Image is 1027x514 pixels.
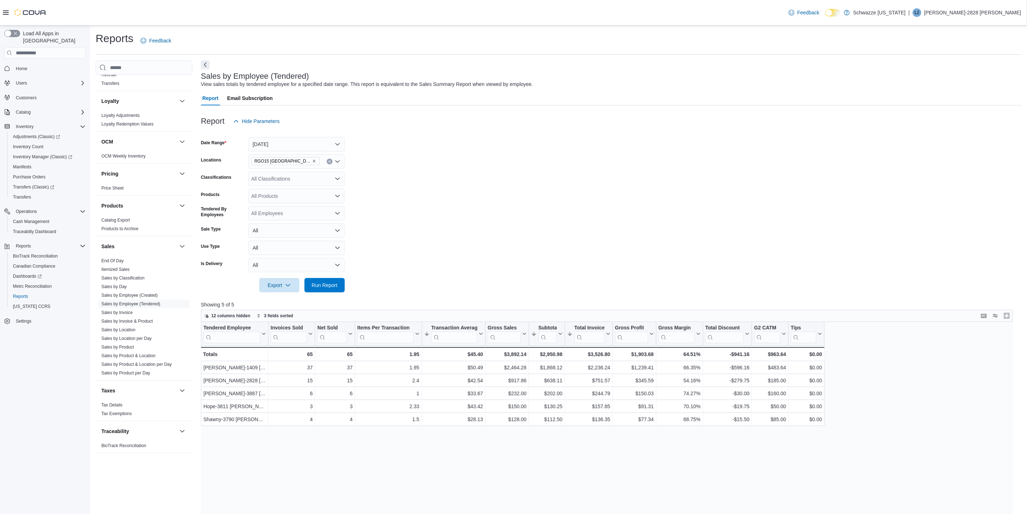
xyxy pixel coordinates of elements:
[138,33,174,48] a: Feedback
[101,81,119,86] span: Transfers
[211,313,251,319] span: 12 columns hidden
[10,302,86,311] span: Washington CCRS
[101,258,124,264] span: End Of Day
[101,301,160,306] a: Sales by Employee (Tendered)
[312,282,338,289] span: Run Report
[101,267,130,272] span: Itemized Sales
[13,108,86,117] span: Catalog
[431,325,477,343] div: Transaction Average
[10,183,86,191] span: Transfers (Classic)
[101,353,156,358] a: Sales by Product & Location
[13,207,40,216] button: Operations
[431,325,477,332] div: Transaction Average
[271,350,313,359] div: 65
[13,273,42,279] span: Dashboards
[271,377,313,385] div: 15
[13,79,30,87] button: Users
[335,176,340,182] button: Open list of options
[178,386,187,395] button: Taxes
[791,364,822,372] div: $0.00
[101,113,140,118] span: Loyalty Adjustments
[791,377,822,385] div: $0.00
[531,325,562,343] button: Subtotal
[7,132,88,142] a: Adjustments (Classic)
[20,30,86,44] span: Load All Apps in [GEOGRAPHIC_DATA]
[1,92,88,103] button: Customers
[101,411,132,416] a: Tax Exemptions
[13,94,40,102] a: Customers
[101,153,146,159] span: OCM Weekly Inventory
[96,256,192,380] div: Sales
[201,174,231,180] label: Classifications
[101,122,153,127] a: Loyalty Redemption Values
[10,252,86,260] span: BioTrack Reconciliation
[248,137,345,151] button: [DATE]
[615,364,654,372] div: $1,239.41
[201,206,246,218] label: Tendered By Employees
[101,113,140,118] a: Loyalty Adjustments
[101,275,145,281] span: Sales by Classification
[13,207,86,216] span: Operations
[101,243,176,250] button: Sales
[259,278,299,292] button: Export
[101,202,176,209] button: Products
[101,345,134,350] a: Sales by Product
[7,291,88,301] button: Reports
[101,185,124,191] span: Price Sheet
[101,226,138,232] span: Products to Archive
[10,282,86,291] span: Metrc Reconciliation
[101,170,176,177] button: Pricing
[1,107,88,117] button: Catalog
[7,301,88,311] button: [US_STATE] CCRS
[754,325,786,343] button: G2 CATM
[615,377,654,385] div: $345.59
[13,174,46,180] span: Purchase Orders
[1,241,88,251] button: Reports
[227,91,273,105] span: Email Subscription
[705,364,749,372] div: -$596.16
[101,428,176,435] button: Traceability
[101,284,127,290] span: Sales by Day
[96,31,133,46] h1: Reports
[13,122,86,131] span: Inventory
[101,336,152,341] a: Sales by Location per Day
[853,8,906,17] p: Schwazze [US_STATE]
[10,252,61,260] a: BioTrack Reconciliation
[10,292,31,301] a: Reports
[13,144,43,150] span: Inventory Count
[980,311,988,320] button: Keyboard shortcuts
[317,325,347,343] div: Net Sold
[101,293,158,298] a: Sales by Employee (Created)
[13,64,86,73] span: Home
[101,97,176,105] button: Loyalty
[201,140,226,146] label: Date Range
[567,325,610,343] button: Total Invoiced
[201,192,220,197] label: Products
[615,325,648,332] div: Gross Profit
[13,317,86,326] span: Settings
[7,172,88,182] button: Purchase Orders
[317,377,353,385] div: 15
[658,325,700,343] button: Gross Margin
[754,325,780,332] div: G2 CATM
[1003,311,1011,320] button: Enter fullscreen
[825,9,840,17] input: Dark Mode
[13,108,33,117] button: Catalog
[10,217,86,226] span: Cash Management
[7,251,88,261] button: BioTrack Reconciliation
[16,209,37,214] span: Operations
[7,162,88,172] button: Manifests
[149,37,171,44] span: Feedback
[101,327,136,332] a: Sales by Location
[101,292,158,298] span: Sales by Employee (Created)
[327,159,333,164] button: Clear input
[101,318,153,324] span: Sales by Invoice & Product
[263,278,295,292] span: Export
[178,427,187,436] button: Traceability
[531,377,562,385] div: $638.11
[10,153,86,161] span: Inventory Manager (Classic)
[658,364,700,372] div: 66.35%
[488,350,527,359] div: $3,892.14
[705,377,749,385] div: -$279.75
[357,325,414,332] div: Items Per Transaction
